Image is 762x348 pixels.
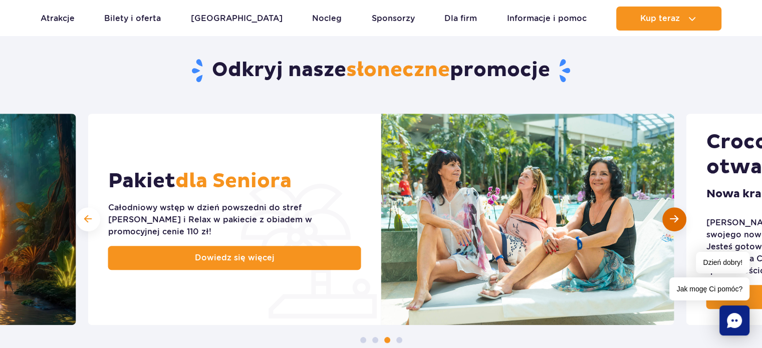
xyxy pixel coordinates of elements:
[640,14,680,23] span: Kup teraz
[669,277,749,300] span: Jak mogę Ci pomóc?
[108,202,361,238] div: Całodniowy wstęp w dzień powszedni do stref [PERSON_NAME] i Relax w pakiecie z obiadem w promocyj...
[662,207,686,231] div: Następny slajd
[88,58,674,84] h2: Odkryj nasze promocje
[616,7,721,31] button: Kup teraz
[108,169,292,194] h2: Pakiet
[312,7,342,31] a: Nocleg
[696,252,749,273] span: Dzień dobry!
[191,7,283,31] a: [GEOGRAPHIC_DATA]
[381,114,674,325] img: Pakiet dla Seniora
[195,252,275,264] span: Dowiedz się więcej
[372,7,415,31] a: Sponsorzy
[719,305,749,335] div: Chat
[108,246,361,270] a: Dowiedz się więcej
[444,7,477,31] a: Dla firm
[41,7,75,31] a: Atrakcje
[175,169,292,194] span: dla Seniora
[104,7,161,31] a: Bilety i oferta
[507,7,587,31] a: Informacje i pomoc
[346,58,450,83] span: słoneczne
